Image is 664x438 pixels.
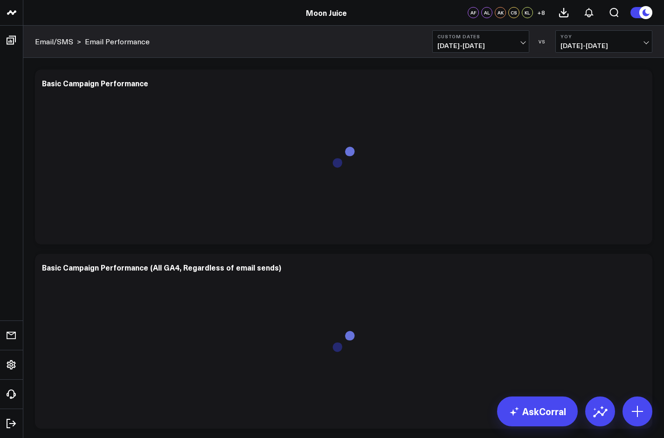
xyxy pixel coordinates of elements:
div: Basic Campaign Performance (All GA4, Regardless of email sends) [42,262,281,272]
div: AK [495,7,506,18]
button: +8 [535,7,546,18]
div: AL [481,7,492,18]
div: AF [468,7,479,18]
div: KL [522,7,533,18]
button: Custom Dates[DATE]-[DATE] [432,30,529,53]
div: VS [534,39,551,44]
button: YoY[DATE]-[DATE] [555,30,652,53]
span: [DATE] - [DATE] [437,42,524,49]
a: Moon Juice [306,7,347,18]
b: Custom Dates [437,34,524,39]
div: > [35,36,81,47]
div: Basic Campaign Performance [42,78,148,88]
a: AskCorral [497,396,578,426]
div: CS [508,7,519,18]
span: + 8 [537,9,545,16]
a: Email/SMS [35,36,73,47]
b: YoY [560,34,647,39]
a: Email Performance [85,36,150,47]
span: [DATE] - [DATE] [560,42,647,49]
